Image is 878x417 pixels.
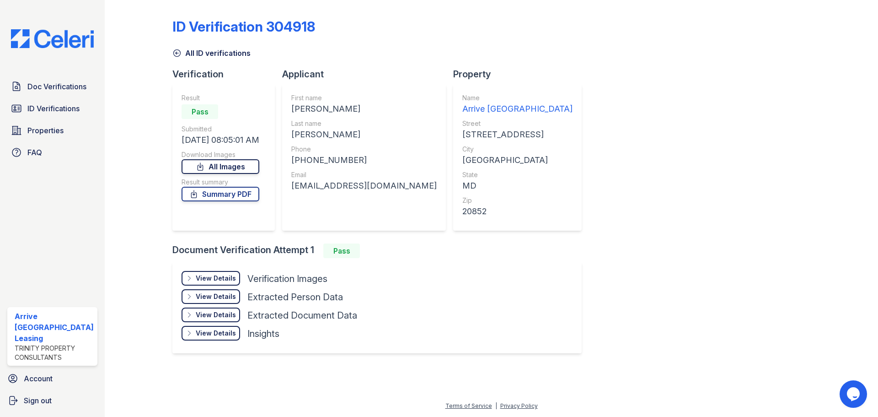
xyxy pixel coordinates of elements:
[4,391,101,410] a: Sign out
[462,196,573,205] div: Zip
[291,170,437,179] div: Email
[500,402,538,409] a: Privacy Policy
[247,309,357,322] div: Extracted Document Data
[247,272,327,285] div: Verification Images
[182,125,259,134] div: Submitted
[462,154,573,167] div: [GEOGRAPHIC_DATA]
[291,145,437,154] div: Phone
[7,77,97,96] a: Doc Verifications
[196,292,236,301] div: View Details
[453,68,589,81] div: Property
[15,311,94,344] div: Arrive [GEOGRAPHIC_DATA] Leasing
[291,119,437,128] div: Last name
[462,103,573,115] div: Arrive [GEOGRAPHIC_DATA]
[291,154,437,167] div: [PHONE_NUMBER]
[182,178,259,187] div: Result summary
[462,179,573,192] div: MD
[282,68,453,81] div: Applicant
[7,143,97,162] a: FAQ
[182,150,259,159] div: Download Images
[196,274,236,283] div: View Details
[182,93,259,103] div: Result
[840,380,869,408] iframe: chat widget
[462,145,573,154] div: City
[462,205,573,218] div: 20852
[172,244,589,258] div: Document Verification Attempt 1
[15,344,94,362] div: Trinity Property Consultants
[4,369,101,388] a: Account
[323,244,360,258] div: Pass
[172,68,282,81] div: Verification
[182,187,259,201] a: Summary PDF
[462,119,573,128] div: Street
[462,93,573,103] div: Name
[462,170,573,179] div: State
[27,81,86,92] span: Doc Verifications
[27,125,64,136] span: Properties
[182,104,218,119] div: Pass
[7,99,97,118] a: ID Verifications
[172,18,315,35] div: ID Verification 304918
[4,29,101,48] img: CE_Logo_Blue-a8612792a0a2168367f1c8372b55b34899dd931a85d93a1a3d3e32e68fde9ad4.png
[27,147,42,158] span: FAQ
[182,134,259,146] div: [DATE] 08:05:01 AM
[291,179,437,192] div: [EMAIL_ADDRESS][DOMAIN_NAME]
[495,402,497,409] div: |
[291,103,437,115] div: [PERSON_NAME]
[247,327,279,340] div: Insights
[196,310,236,320] div: View Details
[462,128,573,141] div: [STREET_ADDRESS]
[24,373,53,384] span: Account
[27,103,80,114] span: ID Verifications
[172,48,251,59] a: All ID verifications
[182,159,259,174] a: All Images
[462,93,573,115] a: Name Arrive [GEOGRAPHIC_DATA]
[291,93,437,103] div: First name
[24,395,52,406] span: Sign out
[196,329,236,338] div: View Details
[247,291,343,303] div: Extracted Person Data
[445,402,492,409] a: Terms of Service
[291,128,437,141] div: [PERSON_NAME]
[7,121,97,140] a: Properties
